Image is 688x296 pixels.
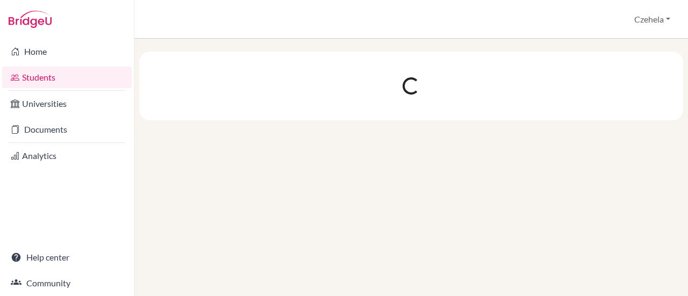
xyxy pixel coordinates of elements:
a: Universities [2,93,132,114]
a: Help center [2,247,132,268]
a: Home [2,41,132,62]
a: Community [2,272,132,294]
img: Bridge-U [9,11,52,28]
button: Czehela [629,9,675,30]
a: Documents [2,119,132,140]
a: Students [2,67,132,88]
a: Analytics [2,145,132,167]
